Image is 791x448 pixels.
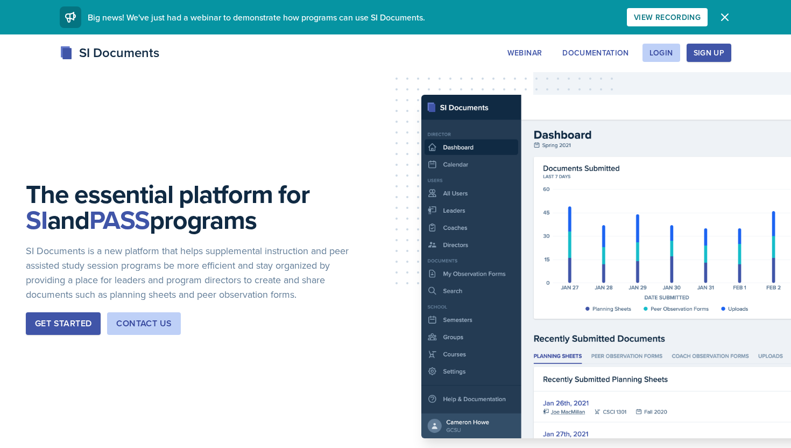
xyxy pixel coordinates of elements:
div: Login [649,48,673,57]
div: Documentation [562,48,629,57]
span: Big news! We've just had a webinar to demonstrate how programs can use SI Documents. [88,11,425,23]
button: Get Started [26,312,101,335]
button: Webinar [500,44,549,62]
div: Sign Up [694,48,724,57]
button: Contact Us [107,312,181,335]
div: Webinar [507,48,542,57]
div: SI Documents [60,43,159,62]
button: Sign Up [687,44,731,62]
div: Contact Us [116,317,172,330]
div: Get Started [35,317,91,330]
div: View Recording [634,13,701,22]
button: View Recording [627,8,708,26]
button: Documentation [555,44,636,62]
button: Login [642,44,680,62]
